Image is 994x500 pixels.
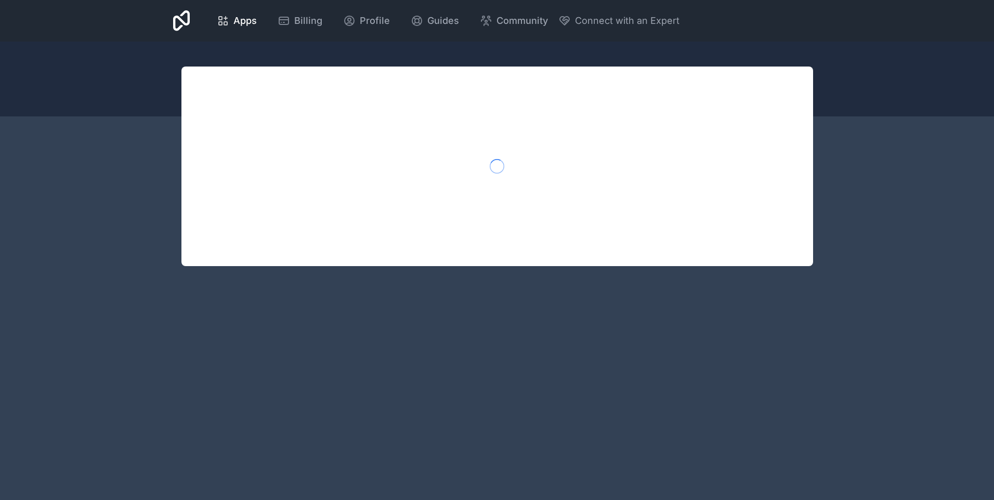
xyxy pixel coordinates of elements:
span: Guides [427,14,459,28]
a: Billing [269,9,331,32]
a: Guides [402,9,467,32]
span: Connect with an Expert [575,14,679,28]
span: Billing [294,14,322,28]
a: Apps [208,9,265,32]
span: Profile [360,14,390,28]
a: Community [472,9,556,32]
button: Connect with an Expert [558,14,679,28]
a: Profile [335,9,398,32]
span: Apps [233,14,257,28]
span: Community [496,14,548,28]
